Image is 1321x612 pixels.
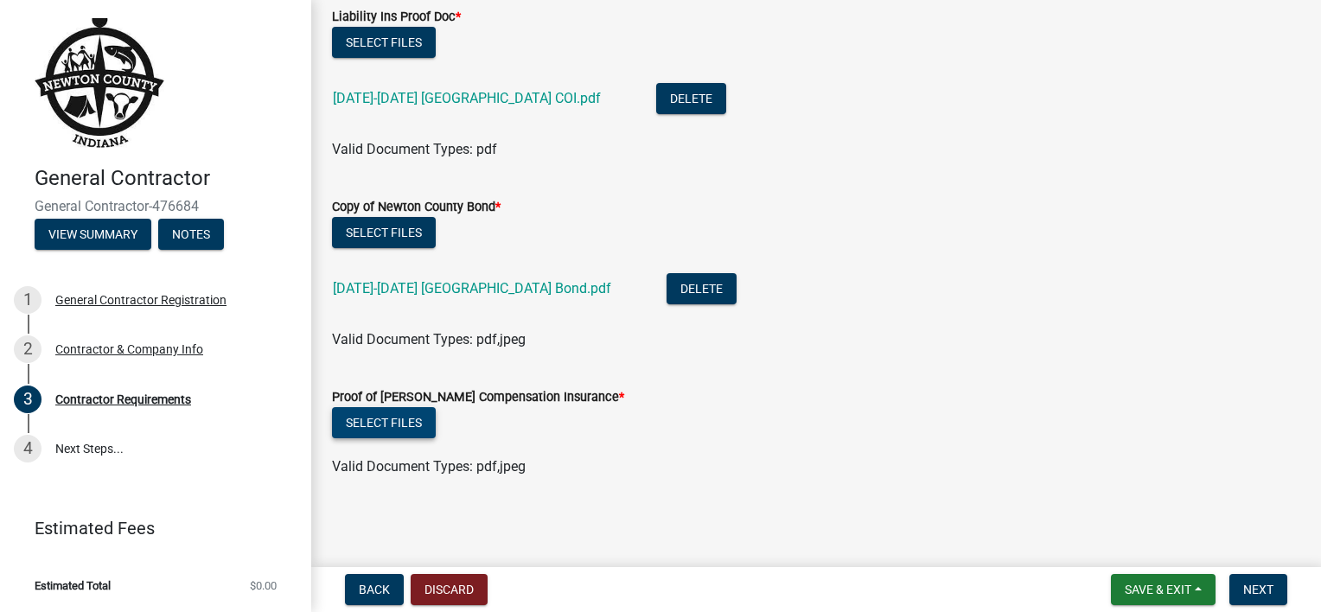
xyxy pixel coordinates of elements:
wm-modal-confirm: Notes [158,228,224,242]
button: Delete [667,273,737,304]
div: Contractor Requirements [55,393,191,405]
span: Valid Document Types: pdf,jpeg [332,458,526,475]
button: Select files [332,407,436,438]
a: Estimated Fees [14,511,284,545]
button: Save & Exit [1111,574,1216,605]
label: Proof of [PERSON_NAME] Compensation Insurance [332,392,624,404]
button: Back [345,574,404,605]
wm-modal-confirm: Delete Document [667,282,737,298]
div: 3 [14,386,41,413]
wm-modal-confirm: Delete Document [656,92,726,108]
button: Discard [411,574,488,605]
button: Delete [656,83,726,114]
a: [DATE]-[DATE] [GEOGRAPHIC_DATA] Bond.pdf [333,280,611,296]
div: 4 [14,435,41,462]
label: Liability Ins Proof Doc [332,11,461,23]
img: Newton County, Indiana [35,18,164,148]
label: Copy of Newton County Bond [332,201,501,214]
span: $0.00 [250,580,277,591]
div: 1 [14,286,41,314]
div: Contractor & Company Info [55,343,203,355]
span: Valid Document Types: pdf [332,141,497,157]
span: Back [359,583,390,596]
button: View Summary [35,219,151,250]
a: [DATE]-[DATE] [GEOGRAPHIC_DATA] COI.pdf [333,90,601,106]
button: Select files [332,27,436,58]
span: Estimated Total [35,580,111,591]
button: Next [1229,574,1287,605]
h4: General Contractor [35,166,297,191]
button: Notes [158,219,224,250]
span: Next [1243,583,1273,596]
span: Valid Document Types: pdf,jpeg [332,331,526,347]
span: Save & Exit [1125,583,1191,596]
div: 2 [14,335,41,363]
wm-modal-confirm: Summary [35,228,151,242]
span: General Contractor-476684 [35,198,277,214]
div: General Contractor Registration [55,294,227,306]
button: Select files [332,217,436,248]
